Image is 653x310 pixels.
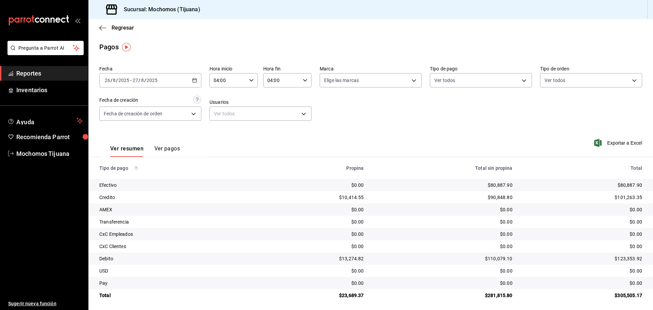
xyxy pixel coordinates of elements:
svg: Los pagos realizados con Pay y otras terminales son montos brutos. [134,166,138,170]
div: $0.00 [523,243,642,250]
span: Ver todos [434,77,455,84]
div: $13,274.82 [265,255,364,262]
button: Regresar [99,25,134,31]
div: $0.00 [265,231,364,238]
div: $0.00 [265,182,364,189]
div: $101,263.35 [523,194,642,201]
img: Tooltip marker [122,43,131,51]
div: $0.00 [374,243,512,250]
span: Reportes [16,69,83,78]
label: Fecha [99,66,201,71]
input: -- [132,78,138,83]
div: $0.00 [374,280,512,287]
span: Regresar [112,25,134,31]
span: Recomienda Parrot [16,132,83,142]
div: $0.00 [265,243,364,250]
div: Transferencia [99,218,254,225]
div: Fecha de creación [99,97,138,104]
button: Ver resumen [110,145,144,157]
div: Ver todos [210,107,312,121]
button: Ver pagos [154,145,180,157]
div: Tipo de pago [99,165,254,171]
label: Hora inicio [210,66,258,71]
div: $0.00 [374,218,512,225]
a: Pregunta a Parrot AI [5,49,84,56]
button: open_drawer_menu [75,18,80,23]
div: CxC Empleados [99,231,254,238]
span: Fecha de creación de orden [104,110,162,117]
span: - [130,78,132,83]
span: Inventarios [16,85,83,95]
input: -- [104,78,111,83]
label: Marca [320,66,422,71]
div: Total [523,165,642,171]
div: $0.00 [523,231,642,238]
div: $0.00 [523,280,642,287]
div: $0.00 [523,206,642,213]
input: -- [141,78,144,83]
div: $123,353.92 [523,255,642,262]
h3: Sucursal: Mochomos (Tijuana) [118,5,200,14]
div: $90,848.80 [374,194,512,201]
div: $0.00 [265,206,364,213]
span: Elige las marcas [324,77,359,84]
input: ---- [118,78,130,83]
div: $0.00 [265,218,364,225]
div: $0.00 [374,267,512,274]
label: Usuarios [210,100,312,104]
button: Pregunta a Parrot AI [7,41,84,55]
div: $0.00 [265,280,364,287]
div: $80,887.90 [523,182,642,189]
input: -- [113,78,116,83]
div: $110,079.10 [374,255,512,262]
label: Tipo de pago [430,66,532,71]
span: Ver todos [545,77,565,84]
span: / [144,78,146,83]
div: $0.00 [374,206,512,213]
div: Credito [99,194,254,201]
input: ---- [146,78,158,83]
div: $281,815.80 [374,292,512,299]
span: Sugerir nueva función [8,300,83,307]
span: / [138,78,140,83]
div: Pagos [99,42,119,52]
span: Pregunta a Parrot AI [18,45,73,52]
div: $10,414.55 [265,194,364,201]
span: / [111,78,113,83]
div: $0.00 [265,267,364,274]
div: AMEX [99,206,254,213]
div: $0.00 [374,231,512,238]
div: $305,505.17 [523,292,642,299]
button: Exportar a Excel [596,139,642,147]
label: Hora fin [263,66,312,71]
div: $0.00 [523,218,642,225]
div: Propina [265,165,364,171]
div: $23,689.37 [265,292,364,299]
div: $80,887.90 [374,182,512,189]
div: USD [99,267,254,274]
label: Tipo de orden [540,66,642,71]
div: CxC Clientes [99,243,254,250]
div: Total [99,292,254,299]
div: $0.00 [523,267,642,274]
div: Efectivo [99,182,254,189]
div: Pay [99,280,254,287]
div: Debito [99,255,254,262]
span: Ayuda [16,117,74,125]
div: Total sin propina [374,165,512,171]
div: navigation tabs [110,145,180,157]
span: / [116,78,118,83]
span: Mochomos Tijuana [16,149,83,158]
